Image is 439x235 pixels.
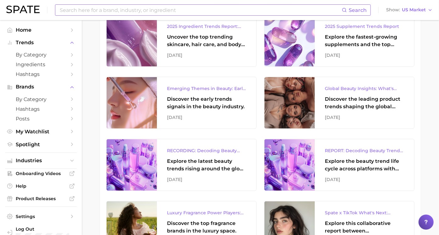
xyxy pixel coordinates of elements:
span: Search [349,7,367,13]
span: by Category [16,96,66,102]
div: Global Beauty Insights: What's Trending & What's Ahead? [325,85,404,92]
button: Trends [5,38,77,47]
a: Spotlight [5,140,77,149]
div: Explore the beauty trend life cycle across platforms with exclusive insights from Spate’s Popular... [325,158,404,173]
a: Product Releases [5,194,77,203]
div: Discover the top fragrance brands in the luxury space. [167,220,246,235]
a: My Watchlist [5,127,77,136]
a: Onboarding Videos [5,169,77,178]
span: Help [16,183,66,189]
button: Industries [5,156,77,165]
button: Brands [5,82,77,92]
div: [DATE] [325,176,404,183]
div: Luxury Fragrance Power Players: Consumers’ Brand Favorites [167,209,246,216]
div: Explore this collaborative report between [PERSON_NAME] and TikTok to explore the next big beauty... [325,220,404,235]
span: Spotlight [16,142,66,147]
div: [DATE] [167,51,246,59]
div: REPORT: Decoding Beauty Trends & Platform Dynamics on Google, TikTok & Instagram [325,147,404,154]
a: Emerging Themes in Beauty: Early Trend Signals with Big PotentialDiscover the early trends signal... [106,77,257,129]
div: Emerging Themes in Beauty: Early Trend Signals with Big Potential [167,85,246,92]
span: My Watchlist [16,129,66,135]
div: Discover the early trends signals in the beauty industry. [167,95,246,110]
img: SPATE [6,6,40,13]
div: [DATE] [325,114,404,121]
a: by Category [5,50,77,60]
div: Spate x TikTok What's Next: Beauty Edition [325,209,404,216]
span: Brands [16,84,66,90]
span: Log Out [16,226,72,232]
a: 2025 Supplement Trends ReportExplore the fastest-growing supplements and the top wellness concern... [264,15,414,67]
a: Global Beauty Insights: What's Trending & What's Ahead?Discover the leading product trends shapin... [264,77,414,129]
span: Hashtags [16,106,66,112]
span: Posts [16,116,66,122]
span: Industries [16,158,66,163]
a: by Category [5,94,77,104]
div: Uncover the top trending skincare, hair care, and body care ingredients capturing attention on Go... [167,33,246,48]
a: Home [5,25,77,35]
div: RECORDING: Decoding Beauty Trends & Platform Dynamics on Google, TikTok & Instagram [167,147,246,154]
div: [DATE] [167,176,246,183]
span: US Market [402,8,426,12]
a: Settings [5,212,77,221]
a: REPORT: Decoding Beauty Trends & Platform Dynamics on Google, TikTok & InstagramExplore the beaut... [264,139,414,191]
a: Ingredients [5,60,77,69]
div: Explore the latest beauty trends rising around the globe and gain a clear understanding of consum... [167,158,246,173]
span: Home [16,27,66,33]
span: Show [386,8,400,12]
span: Hashtags [16,71,66,77]
div: [DATE] [325,51,404,59]
div: 2025 Supplement Trends Report [325,23,404,30]
a: RECORDING: Decoding Beauty Trends & Platform Dynamics on Google, TikTok & InstagramExplore the la... [106,139,257,191]
input: Search here for a brand, industry, or ingredient [59,5,342,15]
span: Settings [16,214,66,219]
div: Discover the leading product trends shaping the global beauty market. [325,95,404,110]
span: Trends [16,40,66,45]
a: Help [5,181,77,191]
div: [DATE] [167,114,246,121]
span: Ingredients [16,61,66,67]
div: Explore the fastest-growing supplements and the top wellness concerns driving consumer demand [325,33,404,48]
a: Posts [5,114,77,124]
a: 2025 Ingredient Trends Report: The Ingredients Defining Beauty in [DATE]Uncover the top trending ... [106,15,257,67]
button: ShowUS Market [385,6,434,14]
a: Hashtags [5,104,77,114]
span: Product Releases [16,196,66,201]
span: by Category [16,52,66,58]
div: 2025 Ingredient Trends Report: The Ingredients Defining Beauty in [DATE] [167,23,246,30]
a: Hashtags [5,69,77,79]
span: Onboarding Videos [16,171,66,176]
